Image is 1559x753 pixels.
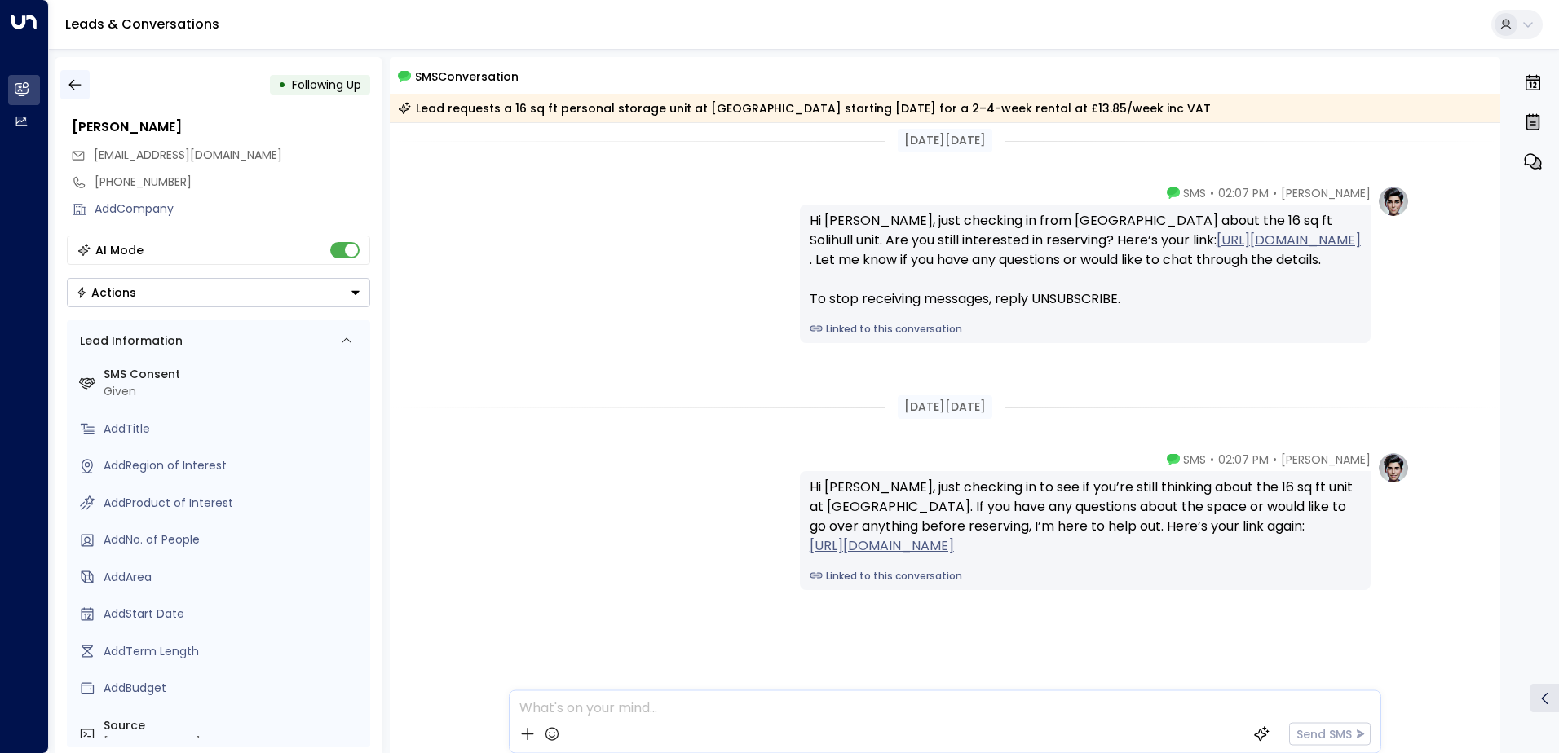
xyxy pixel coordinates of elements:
div: [DATE][DATE] [898,129,992,152]
div: AddNo. of People [104,531,364,548]
span: • [1273,185,1277,201]
a: Linked to this conversation [810,569,1361,583]
a: Leads & Conversations [65,15,219,33]
div: • [278,70,286,99]
div: AI Mode [95,242,144,258]
div: Actions [76,285,136,300]
div: AddTerm Length [104,643,364,660]
a: [URL][DOMAIN_NAME] [1217,231,1361,250]
div: Hi [PERSON_NAME], just checking in to see if you’re still thinking about the 16 sq ft unit at [GE... [810,478,1361,556]
div: AddProduct of Interest [104,495,364,512]
span: • [1210,451,1214,468]
a: Linked to this conversation [810,322,1361,337]
span: guedadazakaria@gmail.com [94,147,282,164]
div: AddStart Date [104,605,364,623]
div: AddBudget [104,680,364,697]
span: [EMAIL_ADDRESS][DOMAIN_NAME] [94,147,282,163]
span: Following Up [292,77,361,93]
div: [PHONE_NUMBER] [104,734,364,751]
span: 02:07 PM [1218,185,1269,201]
span: SMS Conversation [415,67,519,86]
div: Lead requests a 16 sq ft personal storage unit at [GEOGRAPHIC_DATA] starting [DATE] for a 2–4-wee... [398,100,1211,117]
div: [PERSON_NAME] [72,117,370,137]
div: [PHONE_NUMBER] [95,174,370,191]
div: [DATE][DATE] [898,395,992,419]
div: AddTitle [104,421,364,438]
img: profile-logo.png [1377,451,1410,484]
span: SMS [1183,185,1206,201]
a: [URL][DOMAIN_NAME] [810,536,954,556]
div: Lead Information [74,332,183,350]
span: [PERSON_NAME] [1281,185,1371,201]
span: • [1273,451,1277,468]
span: • [1210,185,1214,201]
img: profile-logo.png [1377,185,1410,218]
label: SMS Consent [104,366,364,383]
div: Hi [PERSON_NAME], just checking in from [GEOGRAPHIC_DATA] about the 16 sq ft Solihull unit. Are y... [810,211,1361,309]
span: [PERSON_NAME] [1281,451,1371,468]
div: AddArea [104,569,364,586]
div: AddCompany [95,200,370,218]
button: Actions [67,278,370,307]
div: Given [104,383,364,400]
div: Button group with a nested menu [67,278,370,307]
span: SMS [1183,451,1206,468]
span: 02:07 PM [1218,451,1269,468]
label: Source [104,717,364,734]
div: AddRegion of Interest [104,457,364,474]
